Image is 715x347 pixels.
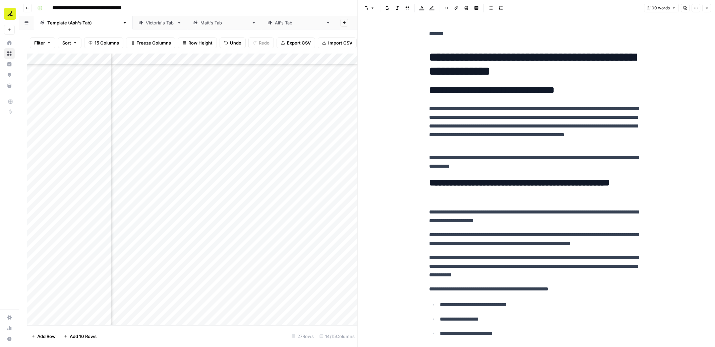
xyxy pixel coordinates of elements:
[4,312,15,323] a: Settings
[318,37,357,48] button: Import CSV
[277,37,315,48] button: Export CSV
[647,5,670,11] span: 2,100 words
[188,39,213,46] span: Row Height
[146,19,174,26] div: Victoria's Tab
[187,16,262,29] a: [PERSON_NAME]'s Tab
[4,59,15,70] a: Insights
[30,37,55,48] button: Filter
[287,39,311,46] span: Export CSV
[37,333,56,340] span: Add Row
[4,5,15,22] button: Workspace: Ramp
[84,37,123,48] button: 15 Columns
[4,37,15,48] a: Home
[248,37,274,48] button: Redo
[34,39,45,46] span: Filter
[4,48,15,59] a: Browse
[136,39,171,46] span: Freeze Columns
[133,16,187,29] a: Victoria's Tab
[4,70,15,80] a: Opportunities
[230,39,241,46] span: Undo
[126,37,175,48] button: Freeze Columns
[4,323,15,334] a: Usage
[4,8,16,20] img: Ramp Logo
[644,4,679,12] button: 2,100 words
[178,37,217,48] button: Row Height
[47,19,120,26] div: Template ([PERSON_NAME]'s Tab)
[289,331,317,342] div: 27 Rows
[328,39,352,46] span: Import CSV
[62,39,71,46] span: Sort
[95,39,119,46] span: 15 Columns
[70,333,97,340] span: Add 10 Rows
[58,37,81,48] button: Sort
[220,37,246,48] button: Undo
[27,331,60,342] button: Add Row
[317,331,358,342] div: 14/15 Columns
[4,80,15,91] a: Your Data
[262,16,336,29] a: [PERSON_NAME]'s Tab
[275,19,323,26] div: [PERSON_NAME]'s Tab
[60,331,101,342] button: Add 10 Rows
[259,39,270,46] span: Redo
[4,334,15,344] button: Help + Support
[34,16,133,29] a: Template ([PERSON_NAME]'s Tab)
[200,19,249,26] div: [PERSON_NAME]'s Tab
